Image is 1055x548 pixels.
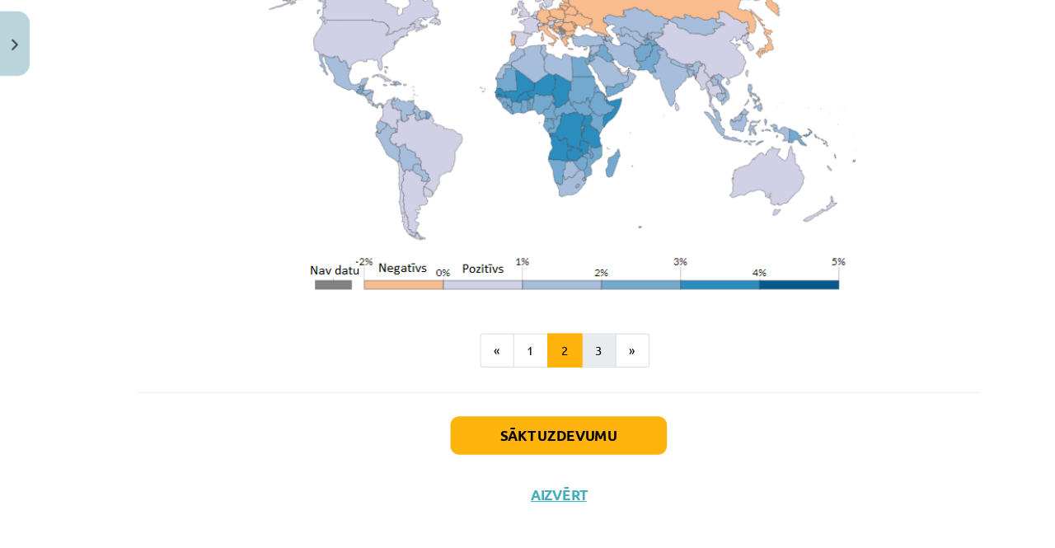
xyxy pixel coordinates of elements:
button: » [581,345,613,378]
img: icon-close-lesson-0947bae3869378f0d4975bcd49f059093ad1ed9edebbc8119c70593378902aed.svg [11,68,17,78]
button: 2 [517,345,550,378]
button: « [453,345,485,378]
button: 3 [549,345,582,378]
button: Aizvērt [496,489,559,506]
button: Sākt uzdevumu [425,424,630,460]
button: 1 [485,345,518,378]
nav: Page navigation example [129,345,926,378]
